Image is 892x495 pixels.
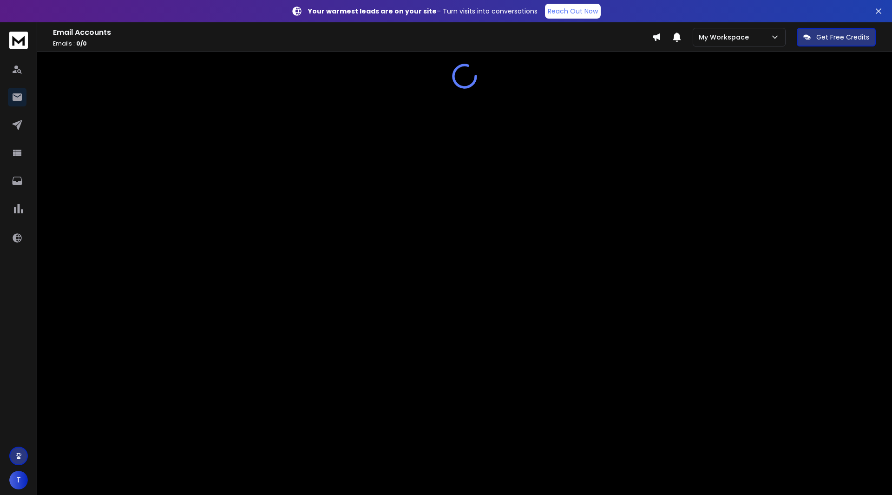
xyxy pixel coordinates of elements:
button: T [9,471,28,489]
p: Get Free Credits [816,33,869,42]
p: My Workspace [699,33,753,42]
p: Emails : [53,40,652,47]
img: logo [9,32,28,49]
p: – Turn visits into conversations [308,7,538,16]
strong: Your warmest leads are on your site [308,7,437,16]
h1: Email Accounts [53,27,652,38]
p: Reach Out Now [548,7,598,16]
span: 0 / 0 [76,40,87,47]
a: Reach Out Now [545,4,601,19]
button: Get Free Credits [797,28,876,46]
